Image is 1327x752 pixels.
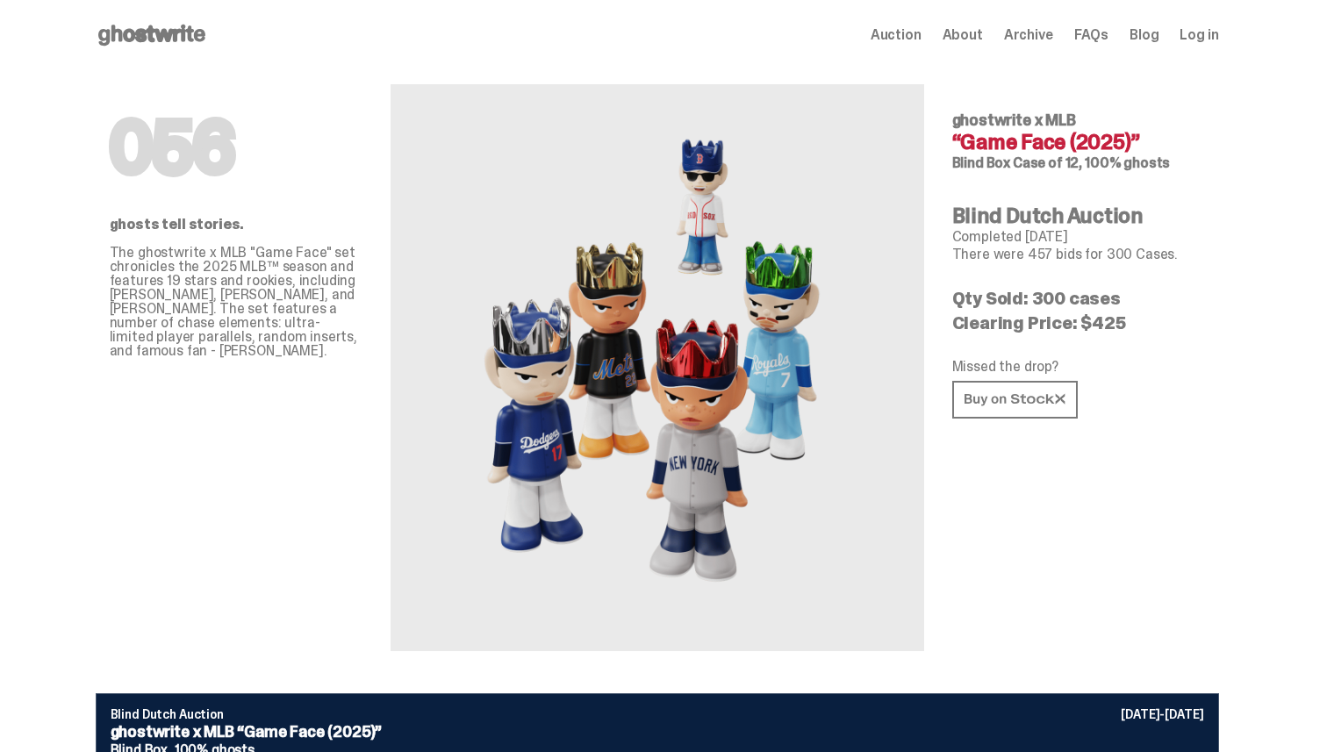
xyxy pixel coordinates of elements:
[1130,28,1158,42] a: Blog
[952,290,1205,307] p: Qty Sold: 300 cases
[952,154,1011,172] span: Blind Box
[1121,708,1203,720] p: [DATE]-[DATE]
[943,28,983,42] a: About
[952,360,1205,374] p: Missed the drop?
[952,110,1076,131] span: ghostwrite x MLB
[952,132,1205,153] h4: “Game Face (2025)”
[110,246,362,358] p: The ghostwrite x MLB "Game Face" set chronicles the 2025 MLB™ season and features 19 stars and ro...
[1074,28,1108,42] a: FAQs
[1180,28,1218,42] a: Log in
[111,724,1204,740] p: ghostwrite x MLB “Game Face (2025)”
[110,218,362,232] p: ghosts tell stories.
[1013,154,1170,172] span: Case of 12, 100% ghosts
[1004,28,1053,42] a: Archive
[111,708,1204,720] p: Blind Dutch Auction
[952,314,1205,332] p: Clearing Price: $425
[871,28,922,42] a: Auction
[952,230,1205,244] p: Completed [DATE]
[110,112,362,183] h1: 056
[952,205,1205,226] h4: Blind Dutch Auction
[952,247,1205,261] p: There were 457 bids for 300 Cases.
[464,126,850,609] img: MLB&ldquo;Game Face (2025)&rdquo;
